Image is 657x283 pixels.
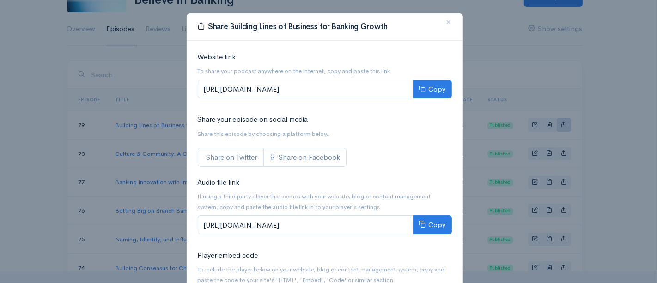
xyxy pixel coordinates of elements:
button: Copy [413,80,452,99]
div: Social sharing links [198,148,347,167]
button: Close [435,10,463,35]
input: [URL][DOMAIN_NAME] [198,215,414,234]
span: Share Building Lines of Business for Banking Growth [208,22,388,31]
label: Website link [198,52,236,62]
input: [URL][DOMAIN_NAME] [198,80,414,99]
small: If using a third party player that comes with your website, blog or content management system, co... [198,192,431,211]
button: Copy [413,215,452,234]
a: Share on Facebook [263,148,347,167]
label: Audio file link [198,177,240,188]
a: Share on Twitter [198,148,263,167]
span: × [446,15,452,29]
label: Share your episode on social media [198,114,308,125]
small: Share this episode by choosing a platform below. [198,130,330,138]
label: Player embed code [198,250,258,261]
small: To share your podcast anywhere on the internet, copy and paste this link. [198,67,392,75]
